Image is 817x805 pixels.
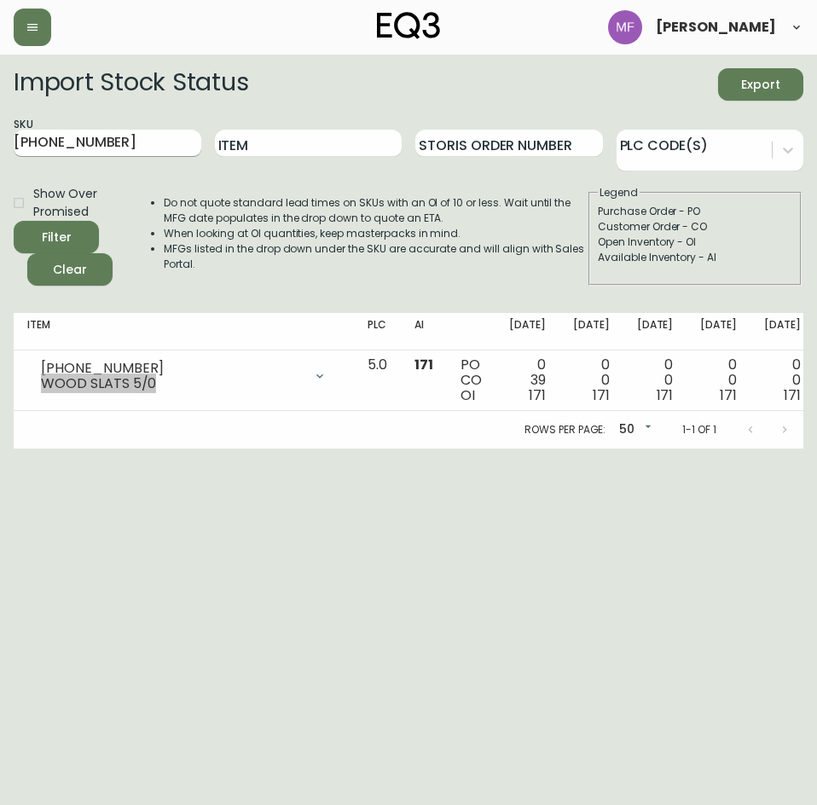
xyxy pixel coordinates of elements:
div: 0 0 [700,357,737,403]
span: Show Over Promised [33,185,116,221]
div: PO CO [461,357,482,403]
div: Open Inventory - OI [598,235,792,250]
div: 0 39 [509,357,546,403]
div: Customer Order - CO [598,219,792,235]
span: 171 [414,355,433,374]
div: Filter [42,227,72,248]
span: 171 [657,385,674,405]
td: 5.0 [354,350,401,411]
div: Available Inventory - AI [598,250,792,265]
th: [DATE] [623,313,687,350]
button: Clear [27,253,113,286]
span: 171 [529,385,546,405]
th: Item [14,313,354,350]
th: PLC [354,313,401,350]
th: AI [401,313,447,350]
span: 171 [784,385,801,405]
th: [DATE] [559,313,623,350]
li: MFGs listed in the drop down under the SKU are accurate and will align with Sales Portal. [164,241,587,272]
div: WOOD SLATS 5/0 [41,376,303,391]
div: 0 0 [573,357,610,403]
th: [DATE] [750,313,814,350]
span: 171 [593,385,610,405]
span: OI [461,385,475,405]
p: 1-1 of 1 [682,422,716,437]
span: Clear [41,259,99,281]
div: [PHONE_NUMBER]WOOD SLATS 5/0 [27,357,340,395]
button: Export [718,68,803,101]
span: 171 [720,385,737,405]
div: 50 [612,416,655,444]
img: logo [377,12,440,39]
th: [DATE] [687,313,750,350]
li: Do not quote standard lead times on SKUs with an OI of 10 or less. Wait until the MFG date popula... [164,195,587,226]
div: [PHONE_NUMBER] [41,361,303,376]
img: 5fd4d8da6c6af95d0810e1fe9eb9239f [608,10,642,44]
legend: Legend [598,185,640,200]
span: [PERSON_NAME] [656,20,776,34]
div: 0 0 [637,357,674,403]
div: 0 0 [764,357,801,403]
li: When looking at OI quantities, keep masterpacks in mind. [164,226,587,241]
th: [DATE] [495,313,559,350]
button: Filter [14,221,99,253]
h2: Import Stock Status [14,68,248,101]
p: Rows per page: [524,422,606,437]
span: Export [732,74,790,96]
div: Purchase Order - PO [598,204,792,219]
